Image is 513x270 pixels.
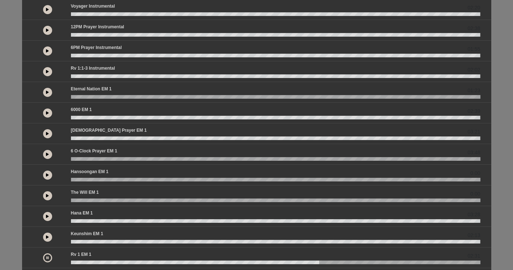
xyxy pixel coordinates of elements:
[71,3,115,9] p: Voyager Instrumental
[71,106,92,113] p: 6000 EM 1
[467,128,480,136] span: 03:21
[470,169,480,177] span: 0.00
[71,127,147,134] p: [DEMOGRAPHIC_DATA] prayer EM 1
[467,252,480,260] span: 02:31
[71,168,109,175] p: Hansoongan EM 1
[71,148,117,154] p: 6 o-clock prayer EM 1
[467,25,480,32] span: 02:38
[71,65,115,71] p: Rv 1:1-3 Instrumental
[467,232,480,239] span: 02:13
[71,86,112,92] p: Eternal Nation EM 1
[71,210,93,216] p: Hana EM 1
[71,251,92,258] p: Rv 1 EM 1
[467,107,480,115] span: 02:39
[467,149,480,156] span: 03:48
[467,87,480,94] span: 01:23
[467,45,480,53] span: 01:55
[71,230,103,237] p: Keunshim EM 1
[71,189,99,196] p: The Will EM 1
[467,4,480,12] span: 02:20
[467,66,480,74] span: 02:02
[467,211,480,218] span: 03:28
[470,190,480,198] span: 0.00
[71,44,122,51] p: 6PM Prayer Instrumental
[71,24,124,30] p: 12PM Prayer Instrumental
